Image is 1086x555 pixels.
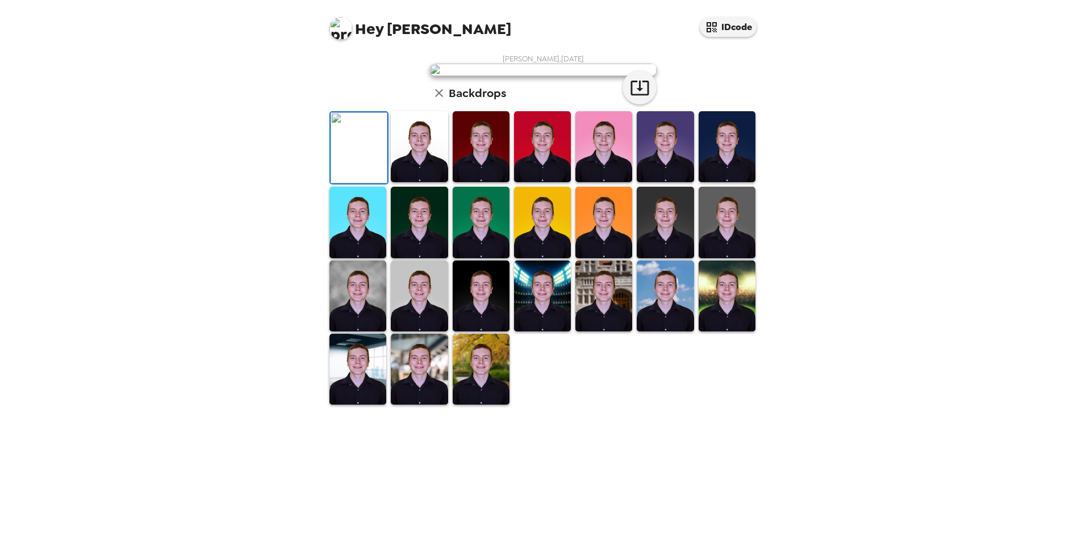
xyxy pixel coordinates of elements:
[331,112,387,183] img: Original
[700,17,757,37] button: IDcode
[355,19,383,39] span: Hey
[503,54,584,64] span: [PERSON_NAME] , [DATE]
[329,11,511,37] span: [PERSON_NAME]
[329,17,352,40] img: profile pic
[449,84,506,102] h6: Backdrops
[429,64,657,76] img: user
